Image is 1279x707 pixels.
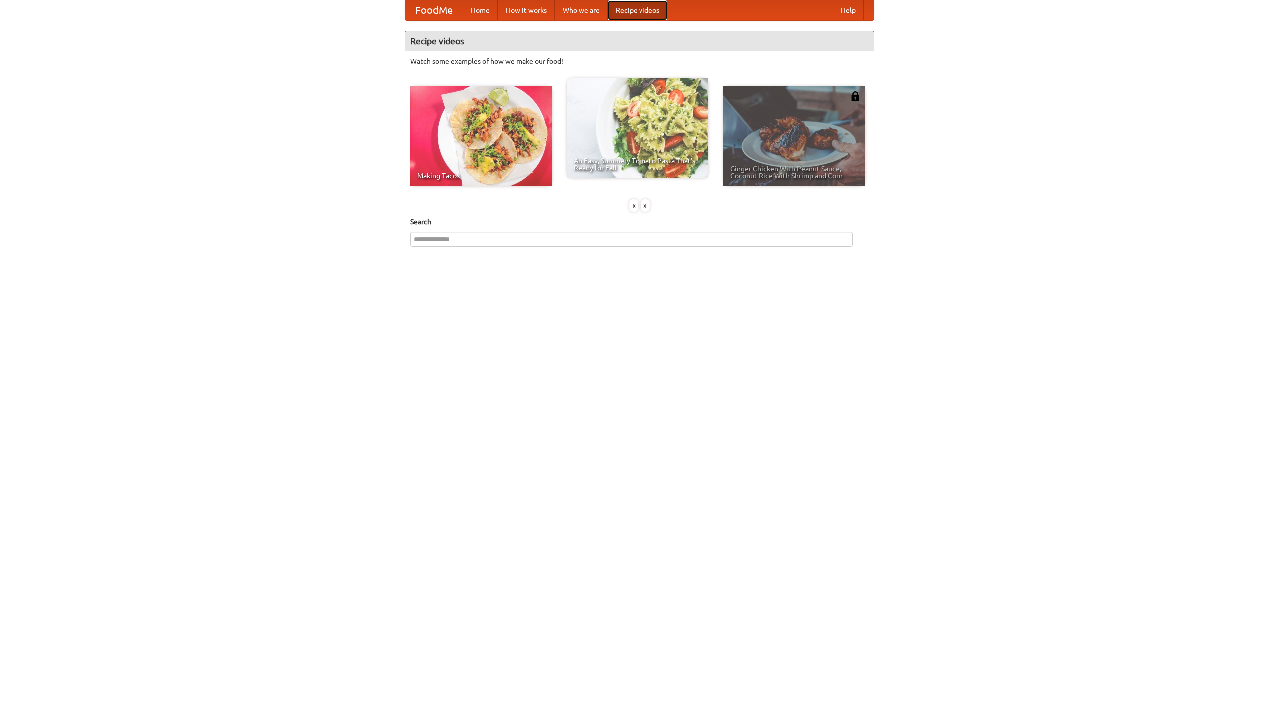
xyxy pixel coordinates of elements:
span: Making Tacos [417,172,545,179]
a: An Easy, Summery Tomato Pasta That's Ready for Fall [567,78,708,178]
div: « [629,199,638,212]
a: Recipe videos [608,0,667,20]
a: How it works [498,0,555,20]
p: Watch some examples of how we make our food! [410,56,869,66]
a: Help [833,0,864,20]
a: FoodMe [405,0,463,20]
a: Making Tacos [410,86,552,186]
h4: Recipe videos [405,31,874,51]
span: An Easy, Summery Tomato Pasta That's Ready for Fall [574,157,701,171]
img: 483408.png [850,91,860,101]
h5: Search [410,217,869,227]
a: Who we are [555,0,608,20]
a: Home [463,0,498,20]
div: » [641,199,650,212]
